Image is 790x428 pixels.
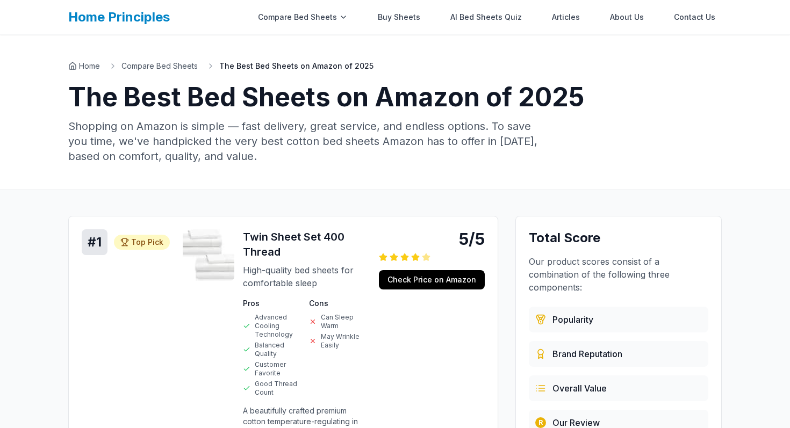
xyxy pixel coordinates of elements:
[243,229,366,259] h3: Twin Sheet Set 400 Thread
[121,61,198,71] a: Compare Bed Sheets
[552,313,593,326] span: Popularity
[545,6,586,28] a: Articles
[529,229,708,246] h3: Total Score
[82,229,107,255] div: # 1
[68,119,550,164] p: Shopping on Amazon is simple — fast delivery, great service, and endless options. To save you tim...
[68,9,170,25] a: Home Principles
[243,341,300,358] li: Balanced Quality
[68,61,100,71] a: Home
[68,61,722,71] nav: Breadcrumb
[604,6,650,28] a: About Us
[529,307,708,332] div: Based on customer reviews, ratings, and sales data
[538,418,543,427] span: R
[243,380,300,397] li: Good Thread Count
[243,298,300,309] h4: Pros
[667,6,722,28] a: Contact Us
[309,332,367,350] li: May Wrinkle Easily
[552,382,607,395] span: Overall Value
[309,313,367,330] li: Can Sleep Warm
[68,84,722,110] h1: The Best Bed Sheets on Amazon of 2025
[243,313,300,339] li: Advanced Cooling Technology
[379,270,485,289] a: Check Price on Amazon
[243,264,366,289] p: High-quality bed sheets for comfortable sleep
[552,347,622,360] span: Brand Reputation
[252,6,354,28] div: Compare Bed Sheets
[529,375,708,401] div: Combines price, quality, durability, and customer satisfaction
[529,341,708,367] div: Evaluated from brand history, quality standards, and market presence
[309,298,367,309] h4: Cons
[131,237,163,248] span: Top Pick
[219,61,374,71] span: The Best Bed Sheets on Amazon of 2025
[529,255,708,294] p: Our product scores consist of a combination of the following three components:
[183,229,234,281] img: Twin Sheet Set 400 Thread - Cotton product image
[379,229,485,249] div: 5/5
[243,360,300,378] li: Customer Favorite
[371,6,427,28] a: Buy Sheets
[444,6,528,28] a: AI Bed Sheets Quiz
